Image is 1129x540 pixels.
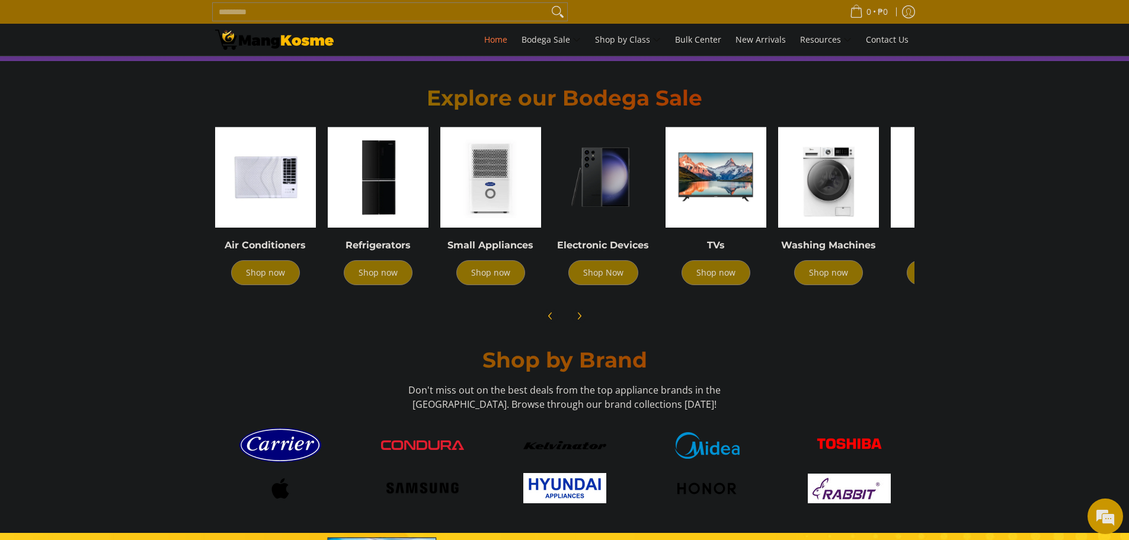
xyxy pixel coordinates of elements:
[346,24,914,56] nav: Main Menu
[707,239,725,251] a: TVs
[876,8,890,16] span: ₱0
[566,303,592,329] button: Next
[225,239,306,251] a: Air Conditioners
[846,5,891,18] span: •
[215,423,346,467] a: Carrier logo 1 98356 9b90b2e1 0bd1 49ad 9aa2 9ddb2e94a36b
[794,24,858,56] a: Resources
[239,423,322,467] img: Carrier logo 1 98356 9b90b2e1 0bd1 49ad 9aa2 9ddb2e94a36b
[891,127,992,228] img: Cookers
[778,127,879,228] img: Washing Machines
[682,260,750,285] a: Shop now
[523,473,606,503] img: Hyundai 2
[344,260,412,285] a: Shop now
[500,441,630,449] a: Kelvinator button 9a26f67e caed 448c 806d e01e406ddbdc
[381,440,464,450] img: Condura logo red
[357,477,488,500] a: Logo samsung wordmark
[784,429,914,462] a: Toshiba logo
[231,260,300,285] a: Shop now
[447,239,533,251] a: Small Appliances
[478,24,513,56] a: Home
[381,477,464,500] img: Logo samsung wordmark
[440,127,541,228] img: Small Appliances
[595,33,661,47] span: Shop by Class
[523,441,606,449] img: Kelvinator button 9a26f67e caed 448c 806d e01e406ddbdc
[405,383,725,411] h3: Don't miss out on the best deals from the top appliance brands in the [GEOGRAPHIC_DATA]. Browse t...
[484,34,507,45] span: Home
[215,127,316,228] img: Air Conditioners
[784,474,914,503] a: Logo rabbit
[215,30,334,50] img: Mang Kosme: Your Home Appliances Warehouse Sale Partner!
[865,8,873,16] span: 0
[553,127,654,228] img: Electronic Devices
[393,85,737,111] h2: Explore our Bodega Sale
[808,429,891,462] img: Toshiba logo
[730,24,792,56] a: New Arrivals
[669,24,727,56] a: Bulk Center
[666,474,749,503] img: Logo honor
[642,474,772,503] a: Logo honor
[568,260,638,285] a: Shop Now
[522,33,581,47] span: Bodega Sale
[239,474,322,503] img: Logo apple
[548,3,567,21] button: Search
[357,440,488,450] a: Condura logo red
[215,474,346,503] a: Logo apple
[589,24,667,56] a: Shop by Class
[642,432,772,459] a: Midea logo 405e5d5e af7e 429b b899 c48f4df307b6
[516,24,587,56] a: Bodega Sale
[794,260,863,285] a: Shop now
[808,474,891,503] img: Logo rabbit
[781,239,876,251] a: Washing Machines
[866,34,909,45] span: Contact Us
[666,127,766,228] img: TVs
[860,24,914,56] a: Contact Us
[907,260,976,285] a: Shop now
[500,473,630,503] a: Hyundai 2
[328,127,428,228] img: Refrigerators
[666,432,749,459] img: Midea logo 405e5d5e af7e 429b b899 c48f4df307b6
[346,239,411,251] a: Refrigerators
[215,347,914,373] h2: Shop by Brand
[557,239,649,251] a: Electronic Devices
[735,34,786,45] span: New Arrivals
[456,260,525,285] a: Shop now
[675,34,721,45] span: Bulk Center
[538,303,564,329] button: Previous
[800,33,852,47] span: Resources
